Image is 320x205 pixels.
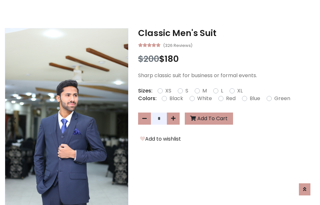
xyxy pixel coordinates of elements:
span: $200 [138,53,159,65]
p: Sharp classic suit for business or formal events. [138,72,315,79]
h3: $ [138,54,315,64]
span: 180 [165,53,179,65]
label: M [202,87,207,95]
label: White [197,95,212,102]
label: Red [226,95,236,102]
label: Black [169,95,183,102]
label: S [185,87,188,95]
button: Add To Cart [185,113,233,125]
small: (326 Reviews) [163,41,192,49]
h3: Classic Men's Suit [138,28,315,38]
p: Sizes: [138,87,152,95]
label: Blue [250,95,260,102]
label: L [221,87,223,95]
p: Colors: [138,95,157,102]
label: XL [237,87,243,95]
button: Add to wishlist [138,135,183,143]
label: Green [274,95,290,102]
label: XS [165,87,171,95]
